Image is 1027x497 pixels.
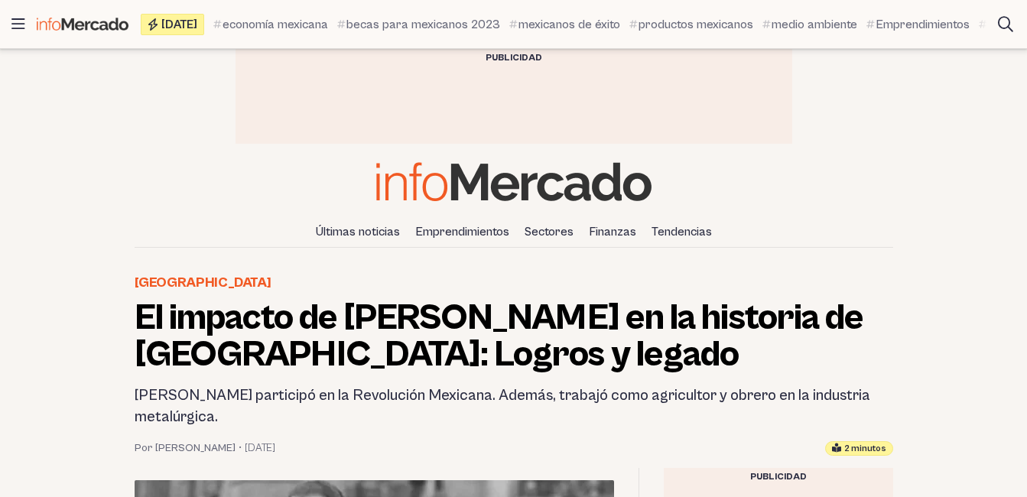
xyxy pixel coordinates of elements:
[645,219,718,245] a: Tendencias
[376,162,652,201] img: Infomercado México logo
[37,18,128,31] img: Infomercado México logo
[135,440,236,456] a: Por [PERSON_NAME]
[135,385,893,428] h2: [PERSON_NAME] participó en la Revolución Mexicana. Además, trabajó como agricultor y obrero en la...
[518,219,580,245] a: Sectores
[876,15,970,34] span: Emprendimientos
[639,15,753,34] span: productos mexicanos
[509,15,620,34] a: mexicanos de éxito
[664,468,893,486] div: Publicidad
[223,15,328,34] span: economía mexicana
[239,440,242,456] span: •
[213,15,328,34] a: economía mexicana
[161,18,197,31] span: [DATE]
[772,15,857,34] span: medio ambiente
[135,300,893,373] h1: El impacto de [PERSON_NAME] en la historia de [GEOGRAPHIC_DATA]: Logros y legado
[583,219,642,245] a: Finanzas
[629,15,753,34] a: productos mexicanos
[337,15,500,34] a: becas para mexicanos 2023
[762,15,857,34] a: medio ambiente
[346,15,500,34] span: becas para mexicanos 2023
[825,441,893,456] div: Tiempo estimado de lectura: 2 minutos
[135,272,271,294] a: [GEOGRAPHIC_DATA]
[310,219,406,245] a: Últimas noticias
[236,71,792,140] iframe: Advertisement
[236,49,792,67] div: Publicidad
[409,219,515,245] a: Emprendimientos
[866,15,970,34] a: Emprendimientos
[245,440,275,456] time: 22 mayo, 2023 14:00
[518,15,620,34] span: mexicanos de éxito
